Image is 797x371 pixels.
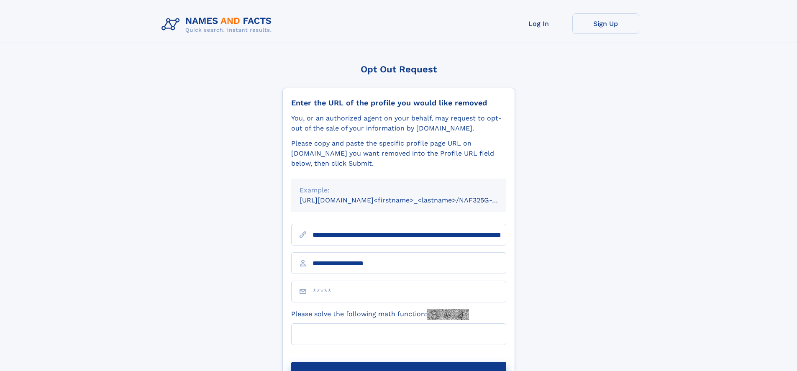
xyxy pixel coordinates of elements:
[291,98,506,107] div: Enter the URL of the profile you would like removed
[300,185,498,195] div: Example:
[300,196,522,204] small: [URL][DOMAIN_NAME]<firstname>_<lastname>/NAF325G-xxxxxxxx
[282,64,515,74] div: Opt Out Request
[291,309,469,320] label: Please solve the following math function:
[572,13,639,34] a: Sign Up
[291,113,506,133] div: You, or an authorized agent on your behalf, may request to opt-out of the sale of your informatio...
[291,138,506,169] div: Please copy and paste the specific profile page URL on [DOMAIN_NAME] you want removed into the Pr...
[505,13,572,34] a: Log In
[158,13,279,36] img: Logo Names and Facts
